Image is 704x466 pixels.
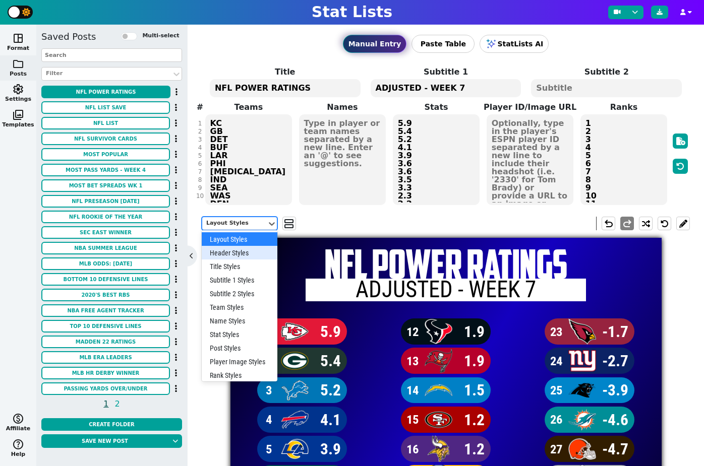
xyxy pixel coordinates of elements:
[412,35,475,53] button: Paste Table
[296,101,389,113] label: Names
[548,323,565,341] span: 23
[202,314,277,327] div: Name Styles
[343,35,407,53] button: Manual Entry
[464,349,485,373] span: 1.9
[41,242,170,254] button: NBA Summer League
[41,226,170,239] button: SEC East Winner
[230,244,662,284] h1: NFL POWER RATINGS
[41,382,170,395] button: Passing Yards Over/Under
[113,397,122,410] span: 2
[41,289,170,301] button: 2020's Best RBs
[196,136,204,144] div: 3
[196,184,204,192] div: 9
[41,434,168,448] button: Save new post
[210,79,361,97] textarea: NFL POWER RATINGS
[404,440,422,458] span: 16
[41,48,182,62] input: Search
[142,32,179,40] label: Multi-select
[464,437,485,461] span: 1.2
[320,437,341,461] span: 3.9
[621,218,633,230] span: redo
[548,411,565,429] span: 26
[263,440,275,458] span: 5
[320,378,341,402] span: 5.2
[312,3,392,21] h1: Stat Lists
[202,355,277,368] div: Player Image Styles
[602,408,628,432] span: -4.6
[202,101,296,113] label: Teams
[464,378,485,402] span: 1.5
[41,148,170,161] button: MOST POPULAR
[196,152,204,160] div: 5
[202,232,277,246] div: Layout Styles
[320,408,341,432] span: 4.1
[263,382,275,400] span: 3
[41,273,170,286] button: Bottom 10 Defensive Lines
[202,341,277,355] div: Post Styles
[393,114,480,205] textarea: 5.9 5.4 5.2 4.1 3.9 3.6 3.6 3.5 3.3 2.3 2.2 1.9 1.9 1.5 1.2 1.2 0.9 0.7 0.3 0.1 -0.5 -0.6 -1.7 -2...
[202,300,277,314] div: Team Styles
[404,323,422,341] span: 12
[196,160,204,168] div: 6
[620,217,634,230] button: redo
[41,257,170,270] button: MLB ODDS: [DATE]
[320,349,341,373] span: 5.4
[548,440,565,458] span: 27
[41,418,182,431] button: Create Folder
[196,200,204,208] div: 11
[102,397,110,410] span: 1
[41,351,170,364] button: MLB ERA Leaders
[602,378,628,402] span: -3.9
[202,273,277,287] div: Subtitle 1 Styles
[41,86,170,98] button: NFL POWER RATINGS
[41,132,170,145] button: NFL Survivor Cards
[480,35,549,53] button: StatLists AI
[603,218,615,230] span: undo
[197,101,203,113] label: #
[41,320,170,332] button: Top 10 Defensive Lines
[12,109,24,121] span: photo_library
[464,408,485,432] span: 1.2
[41,367,170,379] button: MLB HR Derby Winner
[202,259,277,273] div: Title Styles
[41,179,170,192] button: Most Bet Spreads Wk 1
[206,219,263,228] div: Layout Styles
[602,349,628,373] span: -2.7
[202,327,277,341] div: Stat Styles
[12,58,24,70] span: folder
[196,168,204,176] div: 7
[196,119,204,127] div: 1
[41,336,170,348] button: Madden 22 Ratings
[526,66,687,78] label: Subtitle 2
[389,101,483,113] label: Stats
[202,368,277,382] div: Rank Styles
[404,411,422,429] span: 15
[205,114,292,205] textarea: KC GB DET BUF LAR PHI [MEDICAL_DATA] IND SEA WAS DEN HOU TB LAC SF MIN PIT JAC NE ATL DAL CHI ARI...
[577,101,671,113] label: Ranks
[41,195,170,208] button: NFL Preseason [DATE]
[41,117,170,129] button: NFL list
[202,246,277,259] div: Header Styles
[41,31,96,42] h5: Saved Posts
[263,411,275,429] span: 4
[12,413,24,425] span: monetization_on
[12,83,24,95] span: settings
[196,192,204,200] div: 10
[41,101,170,114] button: NFL LIST SAVE
[41,211,170,223] button: NFL Rookie of the Year
[12,32,24,44] span: space_dashboard
[580,114,668,205] textarea: 1 2 3 4 5 6 7 8 9 10 11 12 13 14 15 16 17 18 19 20 21 22 23 24 25 26 27 28 29 30 31 32
[205,66,366,78] label: Title
[483,101,577,113] label: Player ID/Image URL
[602,320,628,344] span: -1.7
[41,164,170,176] button: Most Pass Yards - Week 4
[12,438,24,450] span: help
[404,353,422,370] span: 13
[196,127,204,136] div: 2
[320,320,341,344] span: 5.9
[202,287,277,300] div: Subtitle 2 Styles
[306,279,586,301] h2: ADJUSTED - WEEK 7
[464,320,485,344] span: 1.9
[548,382,565,400] span: 25
[602,437,628,461] span: -4.7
